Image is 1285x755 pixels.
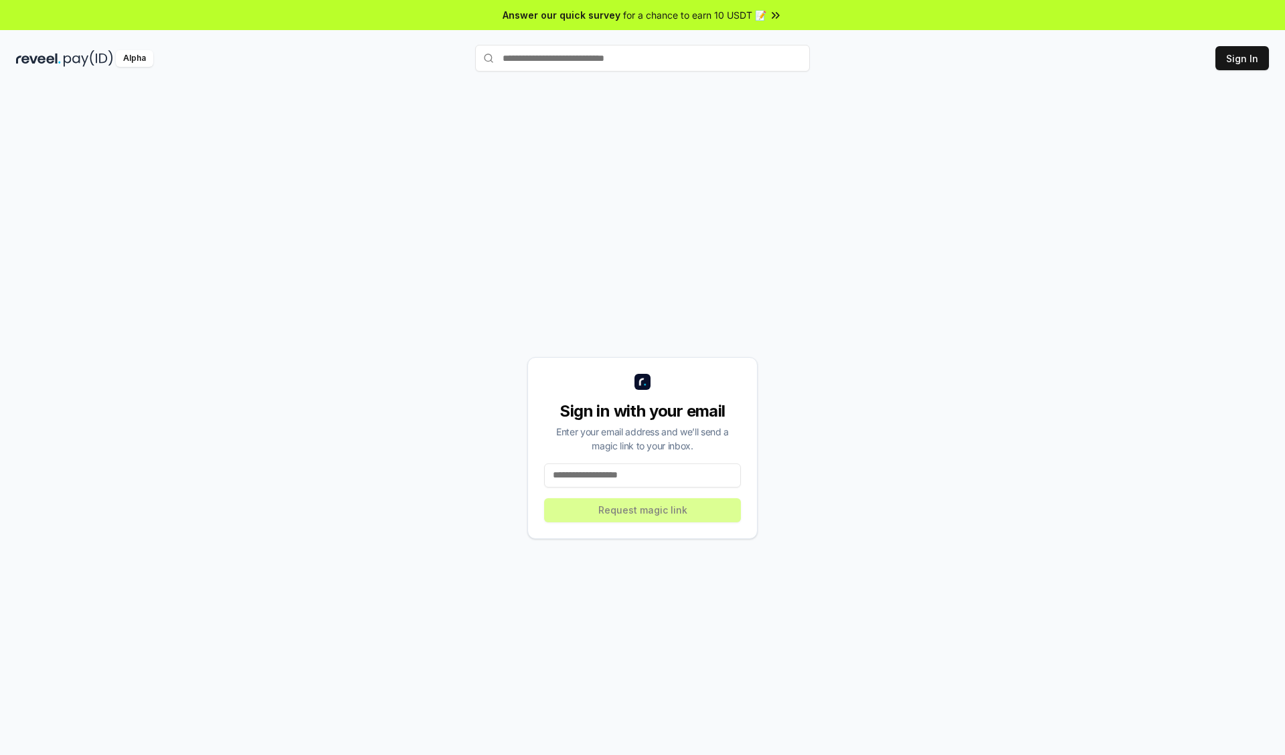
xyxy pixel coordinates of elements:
img: logo_small [634,374,651,390]
div: Enter your email address and we’ll send a magic link to your inbox. [544,425,741,453]
img: reveel_dark [16,50,61,67]
button: Sign In [1215,46,1269,70]
div: Alpha [116,50,153,67]
div: Sign in with your email [544,401,741,422]
span: Answer our quick survey [503,8,620,22]
img: pay_id [64,50,113,67]
span: for a chance to earn 10 USDT 📝 [623,8,766,22]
